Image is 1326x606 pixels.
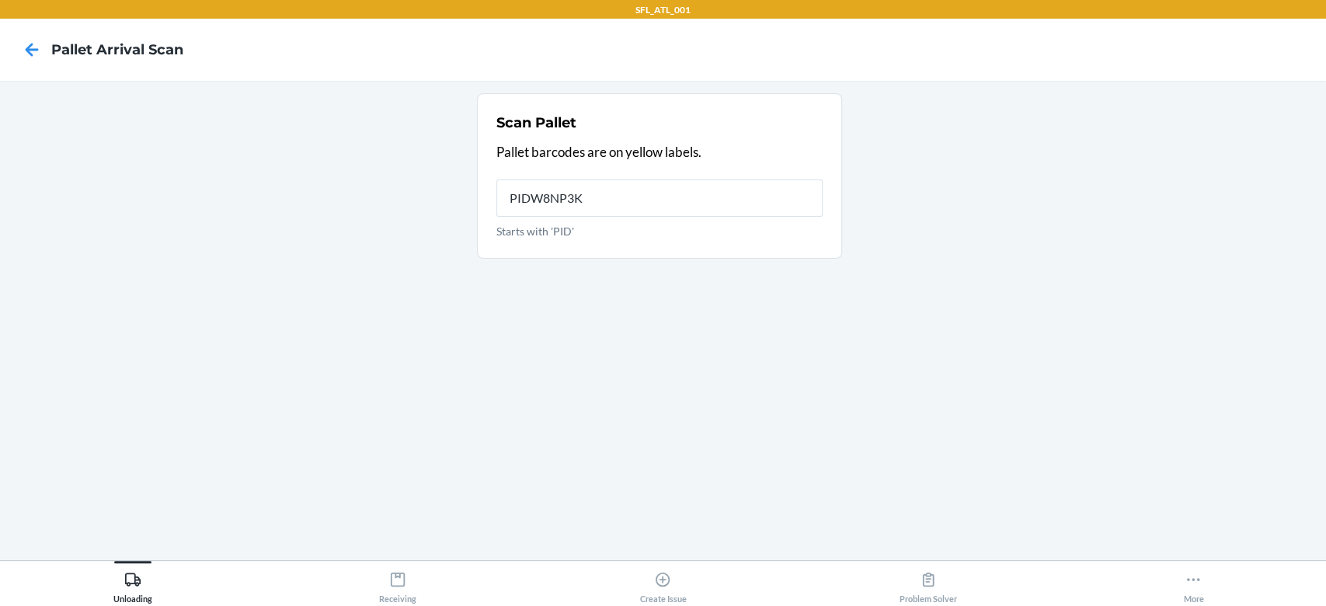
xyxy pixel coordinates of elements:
p: Starts with 'PID' [496,223,823,239]
button: Create Issue [531,561,795,604]
h2: Scan Pallet [496,113,576,133]
div: More [1183,565,1203,604]
h4: Pallet Arrival Scan [51,40,183,60]
p: SFL_ATL_001 [635,3,691,17]
div: Receiving [379,565,416,604]
input: Starts with 'PID' [496,179,823,217]
div: Problem Solver [900,565,957,604]
div: Create Issue [639,565,686,604]
button: Receiving [265,561,530,604]
button: Problem Solver [795,561,1060,604]
p: Pallet barcodes are on yellow labels. [496,142,823,162]
button: More [1061,561,1326,604]
div: Unloading [113,565,152,604]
